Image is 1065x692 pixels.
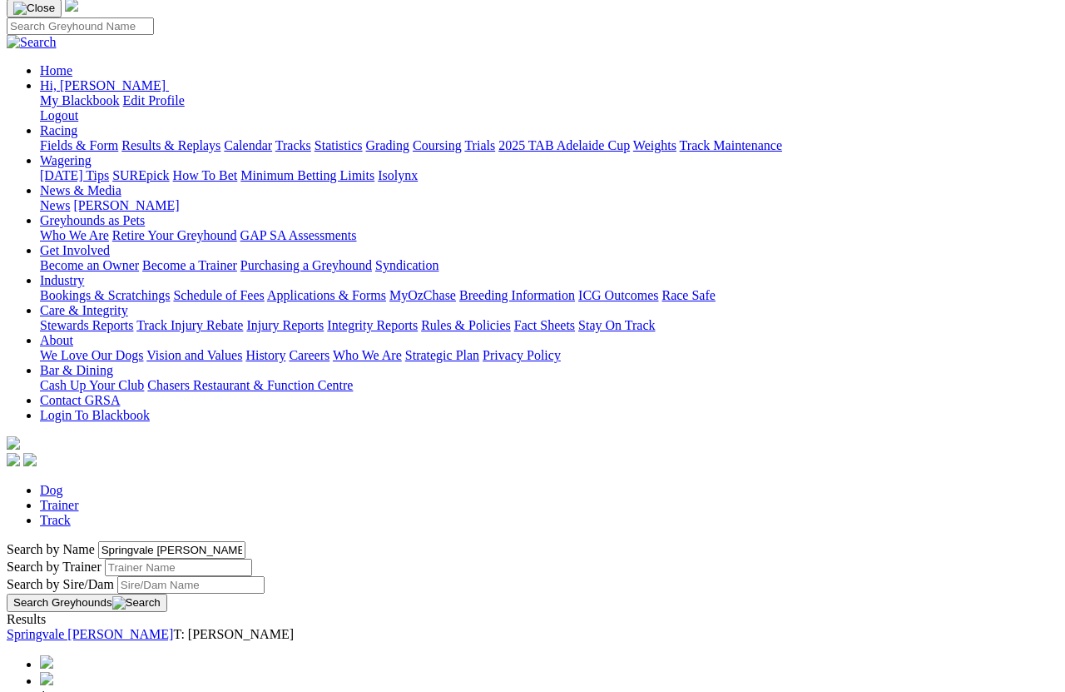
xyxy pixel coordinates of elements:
a: We Love Our Dogs [40,348,143,362]
input: Search [7,17,154,35]
a: Applications & Forms [267,288,386,302]
a: Edit Profile [123,93,185,107]
a: Tracks [275,138,311,152]
a: Isolynx [378,168,418,182]
label: Search by Name [7,542,95,556]
a: Fact Sheets [514,318,575,332]
img: logo-grsa-white.png [7,436,20,450]
label: Search by Sire/Dam [7,577,114,591]
a: History [245,348,285,362]
img: twitter.svg [23,453,37,466]
a: [PERSON_NAME] [73,198,179,212]
a: Get Involved [40,243,110,257]
a: Stewards Reports [40,318,133,332]
a: Grading [366,138,409,152]
a: Breeding Information [459,288,575,302]
a: [DATE] Tips [40,168,109,182]
a: Hi, [PERSON_NAME] [40,78,169,92]
a: About [40,333,73,347]
a: Vision and Values [146,348,242,362]
div: Hi, [PERSON_NAME] [40,93,1058,123]
a: Statistics [315,138,363,152]
a: Logout [40,108,78,122]
a: Race Safe [661,288,715,302]
a: Stay On Track [578,318,655,332]
a: Become a Trainer [142,258,237,272]
a: Dog [40,483,63,497]
div: Industry [40,288,1058,303]
a: Careers [289,348,329,362]
a: Who We Are [40,228,109,242]
div: Results [7,612,1058,627]
img: Close [13,2,55,15]
a: Cash Up Your Club [40,378,144,392]
a: My Blackbook [40,93,120,107]
a: MyOzChase [389,288,456,302]
a: Coursing [413,138,462,152]
a: How To Bet [173,168,238,182]
a: Track Injury Rebate [136,318,243,332]
a: Trainer [40,498,79,512]
a: GAP SA Assessments [240,228,357,242]
div: T: [PERSON_NAME] [7,627,1058,642]
a: Chasers Restaurant & Function Centre [147,378,353,392]
a: Results & Replays [121,138,220,152]
div: Greyhounds as Pets [40,228,1058,243]
span: Hi, [PERSON_NAME] [40,78,166,92]
a: Strategic Plan [405,348,479,362]
div: Wagering [40,168,1058,183]
a: Calendar [224,138,272,152]
img: chevron-left-pager-blue.svg [40,672,53,685]
a: 2025 TAB Adelaide Cup [498,138,630,152]
a: Contact GRSA [40,393,120,407]
a: News [40,198,70,212]
input: Search by Sire/Dam name [117,576,265,594]
label: Search by Trainer [7,560,102,574]
a: Wagering [40,153,92,167]
a: Weights [633,138,676,152]
img: facebook.svg [7,453,20,466]
a: Bookings & Scratchings [40,288,170,302]
a: Injury Reports [246,318,324,332]
input: Search by Greyhound name [98,541,245,559]
a: Track Maintenance [680,138,782,152]
a: Greyhounds as Pets [40,213,145,227]
a: Become an Owner [40,258,139,272]
div: Get Involved [40,258,1058,273]
a: Industry [40,273,84,287]
a: Trials [464,138,495,152]
div: Racing [40,138,1058,153]
img: Search [112,596,161,610]
img: chevrons-left-pager-blue.svg [40,655,53,669]
a: Fields & Form [40,138,118,152]
a: News & Media [40,183,121,197]
a: Retire Your Greyhound [112,228,237,242]
a: Track [40,513,71,527]
a: Minimum Betting Limits [240,168,374,182]
div: Care & Integrity [40,318,1058,333]
a: Who We Are [333,348,402,362]
div: About [40,348,1058,363]
a: Racing [40,123,77,137]
a: Springvale [PERSON_NAME] [7,627,173,641]
div: News & Media [40,198,1058,213]
img: Search [7,35,57,50]
a: Privacy Policy [483,348,561,362]
a: Home [40,63,72,77]
a: Integrity Reports [327,318,418,332]
button: Search Greyhounds [7,594,167,612]
a: Rules & Policies [421,318,511,332]
a: Bar & Dining [40,363,113,377]
a: Login To Blackbook [40,408,150,422]
a: Purchasing a Greyhound [240,258,372,272]
div: Bar & Dining [40,378,1058,393]
a: Schedule of Fees [173,288,264,302]
a: Syndication [375,258,438,272]
a: ICG Outcomes [578,288,658,302]
input: Search by Trainer name [105,559,252,576]
a: SUREpick [112,168,169,182]
a: Care & Integrity [40,303,128,317]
